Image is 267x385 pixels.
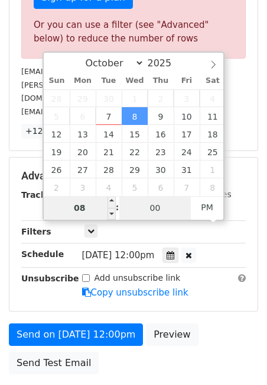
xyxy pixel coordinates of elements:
[96,161,122,178] span: October 28, 2025
[208,328,267,385] iframe: Chat Widget
[174,77,200,85] span: Fri
[200,143,226,161] span: October 25, 2025
[21,169,246,182] h5: Advanced
[96,125,122,143] span: October 14, 2025
[148,77,174,85] span: Thu
[21,274,79,283] strong: Unsubscribe
[82,287,188,298] a: Copy unsubscribe link
[119,196,191,220] input: Minute
[44,77,70,85] span: Sun
[122,89,148,107] span: October 1, 2025
[44,161,70,178] span: October 26, 2025
[21,107,216,116] small: [EMAIL_ADDRESS][PERSON_NAME][DOMAIN_NAME]
[122,107,148,125] span: October 8, 2025
[148,89,174,107] span: October 2, 2025
[200,107,226,125] span: October 11, 2025
[70,77,96,85] span: Mon
[21,124,71,139] a: +12 more
[96,77,122,85] span: Tue
[122,125,148,143] span: October 15, 2025
[174,143,200,161] span: October 24, 2025
[44,143,70,161] span: October 19, 2025
[70,107,96,125] span: October 6, 2025
[122,161,148,178] span: October 29, 2025
[70,143,96,161] span: October 20, 2025
[9,323,143,346] a: Send on [DATE] 12:00pm
[44,178,70,196] span: November 2, 2025
[70,89,96,107] span: September 29, 2025
[44,125,70,143] span: October 12, 2025
[148,143,174,161] span: October 23, 2025
[146,323,198,346] a: Preview
[174,125,200,143] span: October 17, 2025
[122,143,148,161] span: October 22, 2025
[148,107,174,125] span: October 9, 2025
[148,125,174,143] span: October 16, 2025
[191,195,223,219] span: Click to toggle
[96,143,122,161] span: October 21, 2025
[70,178,96,196] span: November 3, 2025
[96,89,122,107] span: September 30, 2025
[174,178,200,196] span: November 7, 2025
[21,81,215,103] small: [PERSON_NAME][EMAIL_ADDRESS][PERSON_NAME][DOMAIN_NAME]
[174,89,200,107] span: October 3, 2025
[70,125,96,143] span: October 13, 2025
[34,18,233,45] div: Or you can use a filter (see "Advanced" below) to reduce the number of rows
[174,107,200,125] span: October 10, 2025
[185,188,231,201] label: UTM Codes
[44,107,70,125] span: October 5, 2025
[122,77,148,85] span: Wed
[44,89,70,107] span: September 28, 2025
[144,57,187,69] input: Year
[148,178,174,196] span: November 6, 2025
[96,107,122,125] span: October 7, 2025
[95,272,181,284] label: Add unsubscribe link
[70,161,96,178] span: October 27, 2025
[21,227,51,236] strong: Filters
[9,352,99,374] a: Send Test Email
[21,67,216,76] small: [EMAIL_ADDRESS][PERSON_NAME][DOMAIN_NAME]
[116,195,119,219] span: :
[21,190,61,200] strong: Tracking
[174,161,200,178] span: October 31, 2025
[200,89,226,107] span: October 4, 2025
[200,178,226,196] span: November 8, 2025
[21,249,64,259] strong: Schedule
[148,161,174,178] span: October 30, 2025
[200,77,226,85] span: Sat
[96,178,122,196] span: November 4, 2025
[200,161,226,178] span: November 1, 2025
[44,196,116,220] input: Hour
[82,250,155,261] span: [DATE] 12:00pm
[122,178,148,196] span: November 5, 2025
[200,125,226,143] span: October 18, 2025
